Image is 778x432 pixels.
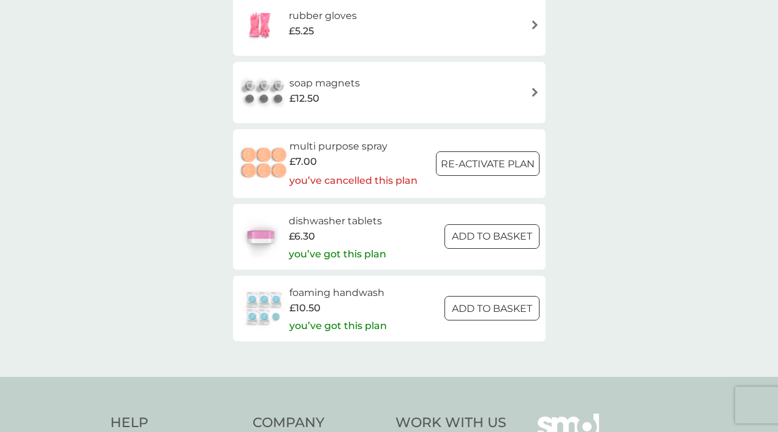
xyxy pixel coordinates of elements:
[289,300,321,316] span: £10.50
[289,8,357,24] h6: rubber gloves
[441,156,535,172] p: Re-activate Plan
[289,75,360,91] h6: soap magnets
[289,91,319,107] span: £12.50
[289,23,314,39] span: £5.25
[444,296,540,320] button: ADD TO BASKET
[452,301,532,317] p: ADD TO BASKET
[444,224,540,249] button: ADD TO BASKET
[530,20,540,29] img: arrow right
[289,246,386,262] p: you’ve got this plan
[530,88,540,97] img: arrow right
[239,142,289,185] img: multi purpose spray
[239,71,289,114] img: soap magnets
[289,154,317,170] span: £7.00
[289,173,418,189] p: you’ve cancelled this plan
[239,287,289,330] img: foaming handwash
[289,318,387,334] p: you’ve got this plan
[289,138,418,154] h6: multi purpose spray
[452,229,532,244] p: ADD TO BASKET
[289,213,386,229] h6: dishwasher tablets
[436,151,540,176] button: Re-activate Plan
[239,4,282,47] img: rubber gloves
[239,215,282,258] img: dishwasher tablets
[289,229,315,244] span: £6.30
[289,285,387,301] h6: foaming handwash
